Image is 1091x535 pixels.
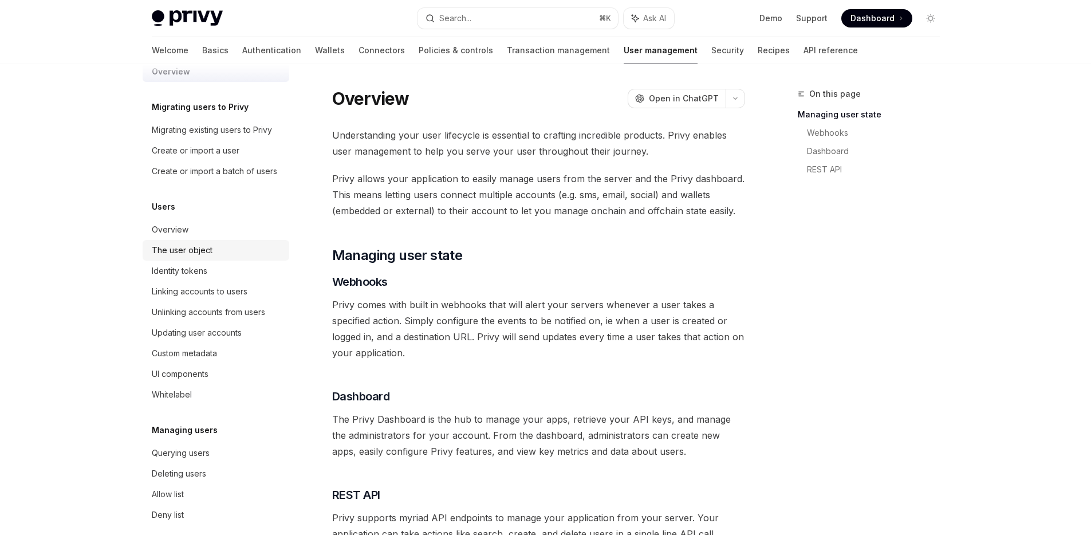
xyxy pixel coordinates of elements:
[143,240,289,261] a: The user object
[242,37,301,64] a: Authentication
[152,326,242,340] div: Updating user accounts
[152,243,212,257] div: The user object
[921,9,940,27] button: Toggle dark mode
[143,322,289,343] a: Updating user accounts
[143,364,289,384] a: UI components
[332,88,409,109] h1: Overview
[143,505,289,525] a: Deny list
[152,367,208,381] div: UI components
[202,37,229,64] a: Basics
[759,13,782,24] a: Demo
[439,11,471,25] div: Search...
[507,37,610,64] a: Transaction management
[332,171,745,219] span: Privy allows your application to easily manage users from the server and the Privy dashboard. Thi...
[798,105,949,124] a: Managing user state
[807,142,949,160] a: Dashboard
[809,87,861,101] span: On this page
[143,463,289,484] a: Deleting users
[332,297,745,361] span: Privy comes with built in webhooks that will alert your servers whenever a user takes a specified...
[624,37,698,64] a: User management
[143,120,289,140] a: Migrating existing users to Privy
[332,388,390,404] span: Dashboard
[643,13,666,24] span: Ask AI
[807,160,949,179] a: REST API
[143,140,289,161] a: Create or import a user
[315,37,345,64] a: Wallets
[152,388,192,402] div: Whitelabel
[152,347,217,360] div: Custom metadata
[152,164,277,178] div: Create or import a batch of users
[152,508,184,522] div: Deny list
[143,384,289,405] a: Whitelabel
[143,281,289,302] a: Linking accounts to users
[152,264,207,278] div: Identity tokens
[152,285,247,298] div: Linking accounts to users
[152,144,239,158] div: Create or import a user
[143,343,289,364] a: Custom metadata
[850,13,895,24] span: Dashboard
[418,8,618,29] button: Search...⌘K
[332,411,745,459] span: The Privy Dashboard is the hub to manage your apps, retrieve your API keys, and manage the admini...
[143,302,289,322] a: Unlinking accounts from users
[152,467,206,481] div: Deleting users
[628,89,726,108] button: Open in ChatGPT
[152,305,265,319] div: Unlinking accounts from users
[152,423,218,437] h5: Managing users
[143,443,289,463] a: Querying users
[804,37,858,64] a: API reference
[624,8,674,29] button: Ask AI
[152,123,272,137] div: Migrating existing users to Privy
[758,37,790,64] a: Recipes
[152,446,210,460] div: Querying users
[332,487,380,503] span: REST API
[419,37,493,64] a: Policies & controls
[152,223,188,237] div: Overview
[152,10,223,26] img: light logo
[807,124,949,142] a: Webhooks
[649,93,719,104] span: Open in ChatGPT
[152,200,175,214] h5: Users
[711,37,744,64] a: Security
[359,37,405,64] a: Connectors
[332,246,463,265] span: Managing user state
[152,100,249,114] h5: Migrating users to Privy
[796,13,828,24] a: Support
[152,37,188,64] a: Welcome
[143,219,289,240] a: Overview
[143,484,289,505] a: Allow list
[841,9,912,27] a: Dashboard
[152,487,184,501] div: Allow list
[599,14,611,23] span: ⌘ K
[143,261,289,281] a: Identity tokens
[332,274,388,290] span: Webhooks
[332,127,745,159] span: Understanding your user lifecycle is essential to crafting incredible products. Privy enables use...
[143,161,289,182] a: Create or import a batch of users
